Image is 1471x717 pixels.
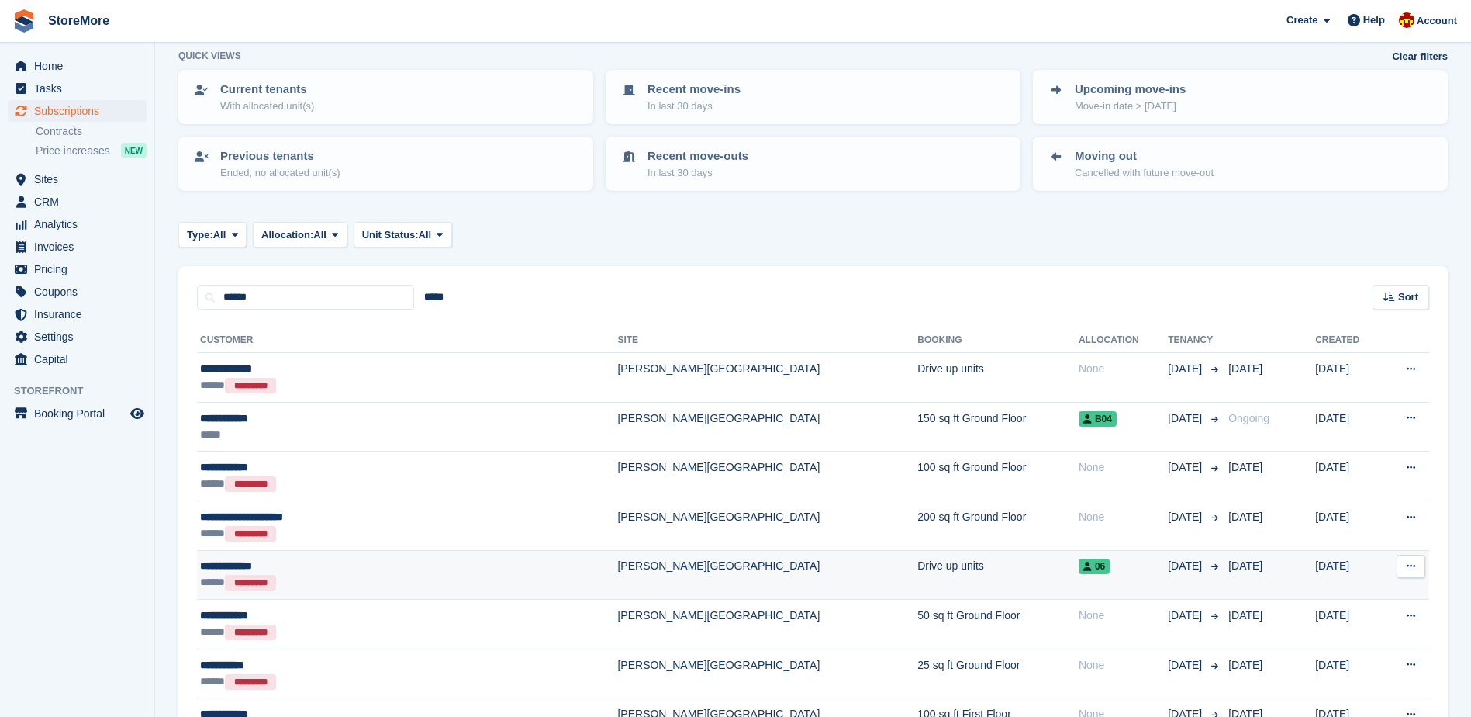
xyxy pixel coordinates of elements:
span: Booking Portal [34,403,127,424]
a: Clear filters [1392,49,1448,64]
span: [DATE] [1228,609,1262,622]
th: Booking [917,328,1079,353]
img: Store More Team [1399,12,1414,28]
a: menu [8,236,147,258]
p: Move-in date > [DATE] [1075,99,1186,114]
th: Customer [197,328,617,353]
div: None [1079,459,1168,476]
span: Subscriptions [34,100,127,122]
td: [DATE] [1315,501,1381,550]
div: None [1079,608,1168,624]
span: Account [1417,13,1457,29]
span: Insurance [34,303,127,325]
span: CRM [34,191,127,213]
div: None [1079,361,1168,377]
p: Ended, no allocated unit(s) [220,165,340,181]
td: 150 sq ft Ground Floor [917,402,1079,452]
td: [PERSON_NAME][GEOGRAPHIC_DATA] [617,402,917,452]
a: Upcoming move-ins Move-in date > [DATE] [1034,71,1446,123]
a: Price increases NEW [36,142,147,159]
td: 25 sq ft Ground Floor [917,649,1079,698]
div: None [1079,657,1168,674]
div: NEW [121,143,147,158]
span: Help [1363,12,1385,28]
a: menu [8,326,147,348]
a: Recent move-outs In last 30 days [607,138,1019,189]
span: Home [34,55,127,77]
a: Current tenants With allocated unit(s) [180,71,592,123]
td: 200 sq ft Ground Floor [917,501,1079,550]
p: In last 30 days [647,99,741,114]
td: 100 sq ft Ground Floor [917,452,1079,501]
a: menu [8,55,147,77]
span: Invoices [34,236,127,258]
a: menu [8,403,147,424]
td: [PERSON_NAME][GEOGRAPHIC_DATA] [617,353,917,403]
span: Capital [34,348,127,370]
span: All [313,227,326,243]
a: menu [8,258,147,280]
td: [PERSON_NAME][GEOGRAPHIC_DATA] [617,600,917,649]
span: [DATE] [1168,608,1205,624]
p: With allocated unit(s) [220,99,314,114]
span: All [213,227,226,243]
span: Coupons [34,281,127,303]
button: Allocation: All [253,222,347,248]
h6: Quick views [178,49,241,63]
p: In last 30 days [647,165,748,181]
td: [DATE] [1315,353,1381,403]
span: Unit Status: [362,227,419,243]
span: [DATE] [1168,509,1205,525]
p: Current tenants [220,81,314,99]
p: Cancelled with future move-out [1075,165,1214,181]
td: [PERSON_NAME][GEOGRAPHIC_DATA] [617,452,917,501]
td: 50 sq ft Ground Floor [917,600,1079,649]
td: [PERSON_NAME][GEOGRAPHIC_DATA] [617,649,917,698]
span: [DATE] [1168,361,1205,377]
span: All [419,227,432,243]
a: Preview store [128,404,147,423]
a: menu [8,78,147,99]
span: [DATE] [1228,511,1262,523]
span: Create [1286,12,1317,28]
p: Recent move-outs [647,147,748,165]
span: [DATE] [1168,657,1205,674]
span: Storefront [14,383,154,399]
a: menu [8,191,147,213]
td: [DATE] [1315,649,1381,698]
span: Ongoing [1228,412,1269,424]
p: Recent move-ins [647,81,741,99]
span: B04 [1079,411,1117,427]
a: menu [8,281,147,303]
p: Upcoming move-ins [1075,81,1186,99]
span: [DATE] [1168,410,1205,427]
span: Sort [1398,289,1418,305]
td: [DATE] [1315,402,1381,452]
a: Moving out Cancelled with future move-out [1034,138,1446,189]
span: [DATE] [1168,459,1205,476]
a: menu [8,213,147,235]
td: [DATE] [1315,550,1381,600]
td: [DATE] [1315,452,1381,501]
th: Site [617,328,917,353]
button: Type: All [178,222,247,248]
th: Created [1315,328,1381,353]
a: Previous tenants Ended, no allocated unit(s) [180,138,592,189]
span: Type: [187,227,213,243]
span: Sites [34,168,127,190]
p: Moving out [1075,147,1214,165]
span: [DATE] [1228,559,1262,572]
div: None [1079,509,1168,525]
span: Tasks [34,78,127,99]
img: stora-icon-8386f47178a22dfd0bd8f6a31ec36ba5ce8667c1dd55bd0f319d3a0aa187defe.svg [12,9,36,33]
a: menu [8,168,147,190]
button: Unit Status: All [354,222,452,248]
span: 06 [1079,559,1110,574]
td: [DATE] [1315,600,1381,649]
span: Price increases [36,144,110,158]
span: [DATE] [1228,659,1262,671]
a: Contracts [36,124,147,139]
a: menu [8,303,147,325]
th: Tenancy [1168,328,1222,353]
span: [DATE] [1168,558,1205,574]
